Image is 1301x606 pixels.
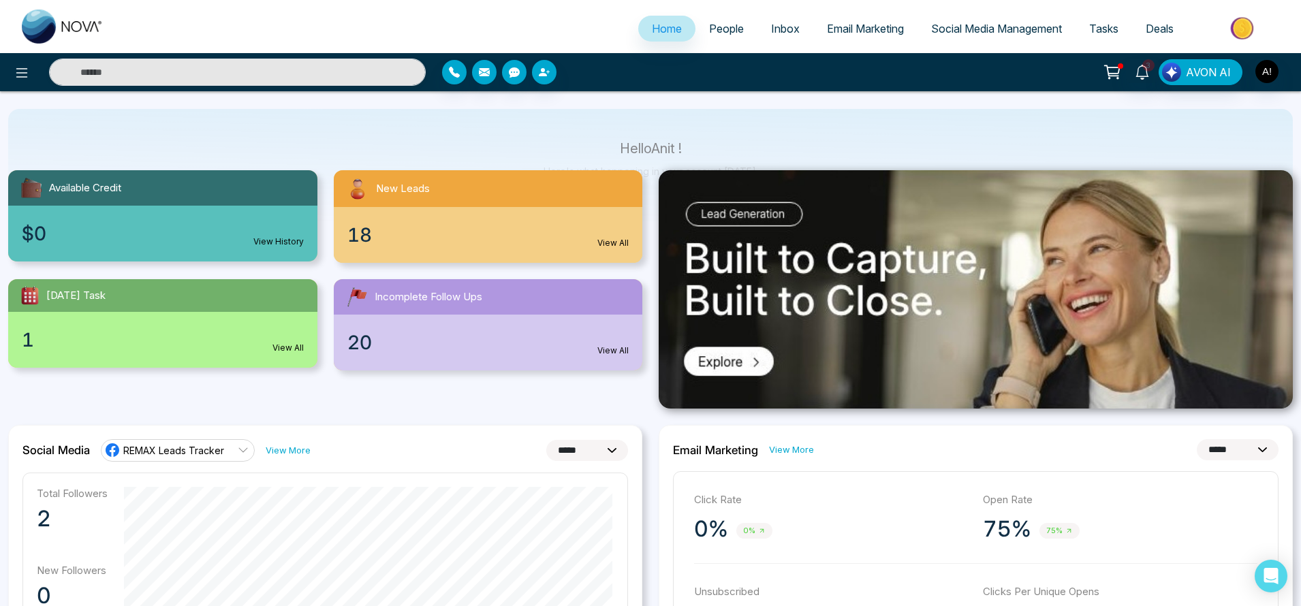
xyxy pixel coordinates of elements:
img: todayTask.svg [19,285,41,306]
span: Email Marketing [827,22,904,35]
a: View More [769,443,814,456]
span: 0% [736,523,772,539]
p: Clicks Per Unique Opens [983,584,1258,600]
img: followUps.svg [345,285,369,309]
a: Deals [1132,16,1187,42]
span: 75% [1039,523,1080,539]
p: 75% [983,515,1031,543]
span: [DATE] Task [46,288,106,304]
img: availableCredit.svg [19,176,44,200]
a: 3 [1126,59,1159,83]
div: Open Intercom Messenger [1255,560,1287,592]
img: Market-place.gif [1194,13,1293,44]
span: Home [652,22,682,35]
p: 2 [37,505,108,532]
a: People [695,16,757,42]
span: Deals [1146,22,1174,35]
p: Open Rate [983,492,1258,508]
p: Hello Anit ! [544,143,758,155]
a: Email Marketing [813,16,918,42]
p: Total Followers [37,487,108,500]
img: Lead Flow [1162,63,1181,82]
p: Unsubscribed [694,584,969,600]
a: View All [597,345,629,357]
a: View More [266,444,311,457]
a: Incomplete Follow Ups20View All [326,279,651,370]
span: Available Credit [49,180,121,196]
span: Incomplete Follow Ups [375,289,482,305]
a: View All [272,342,304,354]
a: New Leads18View All [326,170,651,263]
span: 1 [22,325,34,354]
a: View History [253,236,304,248]
h2: Social Media [22,443,90,457]
h2: Email Marketing [673,443,758,457]
span: Tasks [1089,22,1118,35]
span: 18 [347,221,372,249]
a: Inbox [757,16,813,42]
img: newLeads.svg [345,176,371,202]
img: . [659,170,1293,409]
span: People [709,22,744,35]
span: $0 [22,219,46,248]
a: View All [597,237,629,249]
span: New Leads [376,181,430,197]
span: Inbox [771,22,800,35]
span: AVON AI [1186,64,1231,80]
p: 0% [694,515,728,543]
span: REMAX Leads Tracker [123,444,224,457]
a: Tasks [1076,16,1132,42]
p: Click Rate [694,492,969,508]
img: User Avatar [1255,60,1279,83]
a: Social Media Management [918,16,1076,42]
a: Home [638,16,695,42]
span: 20 [347,328,372,357]
span: 3 [1142,59,1155,71]
button: AVON AI [1159,59,1242,85]
span: Social Media Management [931,22,1062,35]
p: New Followers [37,564,108,577]
img: Nova CRM Logo [22,10,104,44]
